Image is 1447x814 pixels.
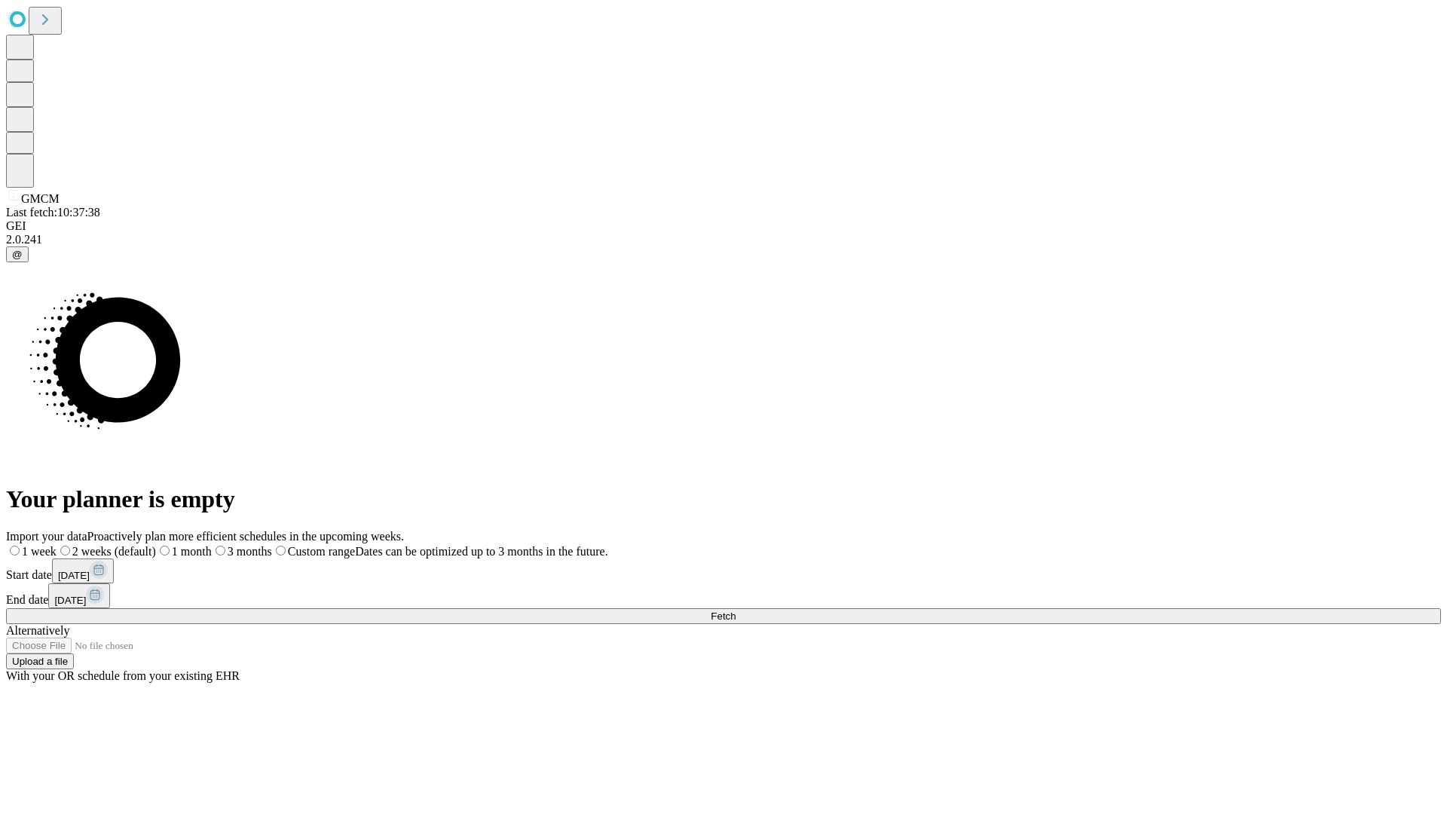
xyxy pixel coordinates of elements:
[216,546,225,555] input: 3 months
[60,546,70,555] input: 2 weeks (default)
[6,206,100,219] span: Last fetch: 10:37:38
[10,546,20,555] input: 1 week
[6,583,1441,608] div: End date
[6,233,1441,246] div: 2.0.241
[6,558,1441,583] div: Start date
[6,530,87,543] span: Import your data
[6,219,1441,233] div: GEI
[172,545,212,558] span: 1 month
[48,583,110,608] button: [DATE]
[72,545,156,558] span: 2 weeks (default)
[6,485,1441,513] h1: Your planner is empty
[54,595,86,606] span: [DATE]
[52,558,114,583] button: [DATE]
[21,192,60,205] span: GMCM
[6,624,69,637] span: Alternatively
[6,608,1441,624] button: Fetch
[6,653,74,669] button: Upload a file
[288,545,355,558] span: Custom range
[711,610,736,622] span: Fetch
[22,545,57,558] span: 1 week
[87,530,404,543] span: Proactively plan more efficient schedules in the upcoming weeks.
[58,570,90,581] span: [DATE]
[276,546,286,555] input: Custom rangeDates can be optimized up to 3 months in the future.
[12,249,23,260] span: @
[6,246,29,262] button: @
[160,546,170,555] input: 1 month
[6,669,240,682] span: With your OR schedule from your existing EHR
[228,545,272,558] span: 3 months
[355,545,607,558] span: Dates can be optimized up to 3 months in the future.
